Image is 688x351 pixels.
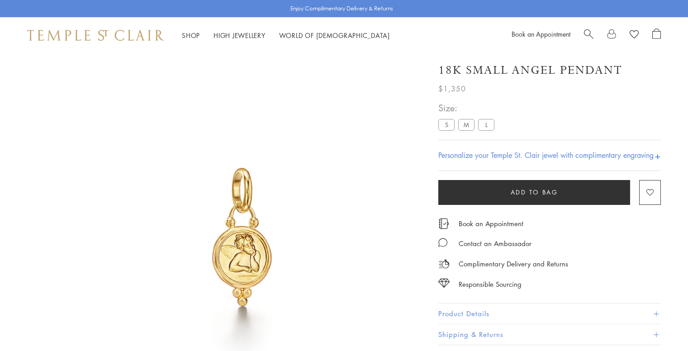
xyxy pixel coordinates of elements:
button: Add to bag [438,180,630,205]
h4: + [655,147,661,164]
a: View Wishlist [630,28,639,42]
label: M [458,119,474,130]
a: World of [DEMOGRAPHIC_DATA]World of [DEMOGRAPHIC_DATA] [279,31,390,40]
span: Size: [438,100,498,115]
img: icon_delivery.svg [438,258,450,270]
label: S [438,119,455,130]
label: L [478,119,494,130]
img: MessageIcon-01_2.svg [438,238,447,247]
h1: 18K Small Angel Pendant [438,62,622,78]
div: Responsible Sourcing [459,279,522,290]
p: Enjoy Complimentary Delivery & Returns [290,4,393,13]
span: $1,350 [438,83,466,95]
span: Add to bag [511,187,558,197]
h4: Personalize your Temple St. Clair jewel with complimentary engraving [438,150,654,161]
button: Shipping & Returns [438,324,661,345]
a: ShopShop [182,31,200,40]
img: icon_appointment.svg [438,218,449,229]
img: icon_sourcing.svg [438,279,450,288]
button: Product Details [438,304,661,324]
a: High JewelleryHigh Jewellery [214,31,266,40]
a: Book an Appointment [459,218,523,228]
a: Search [584,28,593,42]
a: Open Shopping Bag [652,28,661,42]
a: Book an Appointment [512,29,570,38]
p: Complimentary Delivery and Returns [459,258,568,270]
img: Temple St. Clair [27,30,164,41]
div: Contact an Ambassador [459,238,531,249]
nav: Main navigation [182,30,390,41]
